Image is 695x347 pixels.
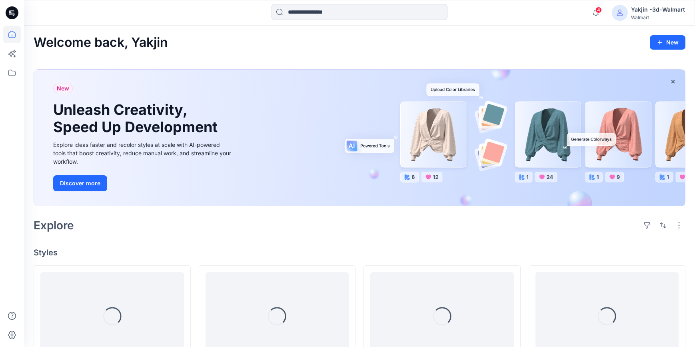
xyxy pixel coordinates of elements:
[617,10,623,16] svg: avatar
[34,219,74,232] h2: Explore
[53,101,221,136] h1: Unleash Creativity, Speed Up Development
[631,5,685,14] div: Yakjin -3d-Walmart
[53,140,233,166] div: Explore ideas faster and recolor styles at scale with AI-powered tools that boost creativity, red...
[631,14,685,20] div: Walmart
[34,35,168,50] h2: Welcome back, Yakjin
[57,84,69,93] span: New
[53,175,233,191] a: Discover more
[650,35,685,50] button: New
[34,248,685,257] h4: Styles
[595,7,602,13] span: 4
[53,175,107,191] button: Discover more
